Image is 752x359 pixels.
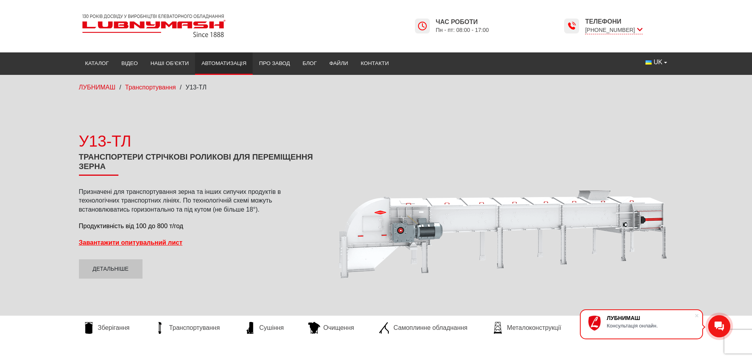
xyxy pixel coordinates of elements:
a: Очищення [304,322,358,334]
a: ЛУБНИМАШ [79,84,116,91]
a: Файли [323,55,354,72]
div: Консультація онлайн. [607,323,694,329]
a: Контакти [354,55,395,72]
a: Сушіння [240,322,288,334]
div: У13-ТЛ [79,130,320,152]
span: [PHONE_NUMBER] [585,26,642,34]
p: Призначені для транспортування зерна та інших сипучих продуктів в технологічних транспортних ліні... [79,188,320,214]
span: Час роботи [436,18,489,26]
a: Каталог [79,55,115,72]
a: Металоконструкції [488,322,565,334]
a: Блог [296,55,323,72]
a: Завантажити опитувальний лист [79,239,183,246]
a: Відео [115,55,144,72]
span: Пн - пт: 08:00 - 17:00 [436,26,489,34]
span: Зберігання [98,324,130,332]
a: Транспортування [125,84,176,91]
img: Lubnymash time icon [418,21,427,31]
span: Продуктивність від 100 до 800 т/год [79,223,184,229]
a: Самоплинне обладнання [375,322,471,334]
span: / [119,84,121,91]
span: Телефони [585,17,642,26]
a: Автоматизація [195,55,253,72]
span: Очищення [323,324,354,332]
button: UK [639,55,673,70]
span: / [180,84,182,91]
span: У13-ТЛ [186,84,206,91]
h1: Транспортери стрічкові роликові для переміщення зерна [79,152,320,176]
img: Lubnymash time icon [567,21,576,31]
span: Сушіння [259,324,284,332]
span: Транспортування [169,324,220,332]
a: Транспортування [150,322,224,334]
div: ЛУБНИМАШ [607,315,694,321]
a: Про завод [253,55,296,72]
a: Зберігання [79,322,134,334]
img: Lubnymash [79,11,229,41]
a: Наші об’єкти [144,55,195,72]
span: Самоплинне обладнання [394,324,467,332]
span: Металоконструкції [507,324,561,332]
span: UK [654,58,662,67]
img: Українська [645,60,652,65]
a: Детальніше [79,259,143,279]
